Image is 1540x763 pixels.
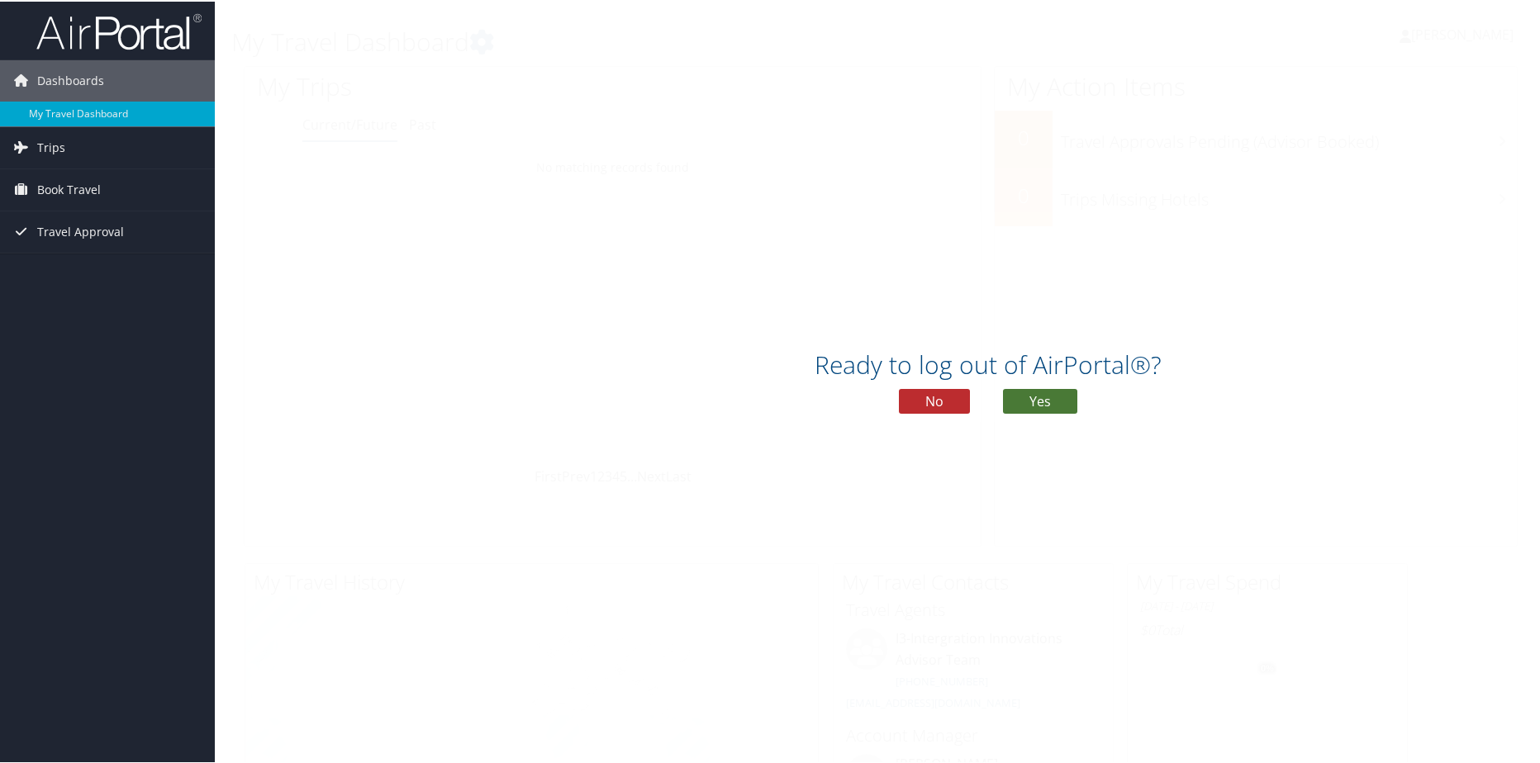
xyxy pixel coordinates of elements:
[37,59,104,100] span: Dashboards
[899,387,970,412] button: No
[36,11,202,50] img: airportal-logo.png
[37,168,101,209] span: Book Travel
[37,210,124,251] span: Travel Approval
[1003,387,1077,412] button: Yes
[37,126,65,167] span: Trips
